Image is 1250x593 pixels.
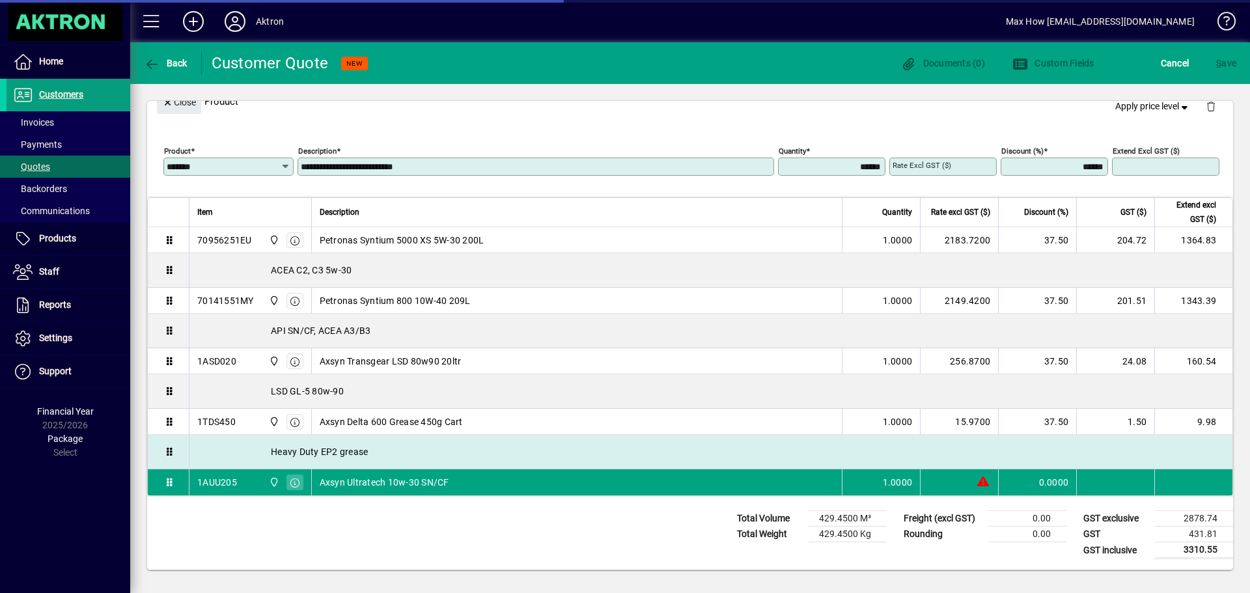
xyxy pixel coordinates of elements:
span: Axsyn Ultratech 10w-30 SN/CF [320,476,449,489]
td: 1343.39 [1154,288,1232,314]
button: Apply price level [1110,95,1196,118]
span: Invoices [13,117,54,128]
button: Profile [214,10,256,33]
a: Home [7,46,130,78]
td: 37.50 [998,409,1076,435]
div: 2183.7200 [928,234,990,247]
td: 0.00 [988,511,1066,527]
td: Freight (excl GST) [897,511,988,527]
div: Aktron [256,11,284,32]
a: Settings [7,322,130,355]
span: Petronas Syntium 800 10W-40 209L [320,294,471,307]
span: Rate excl GST ($) [931,205,990,219]
span: Package [48,434,83,444]
td: 1.50 [1076,409,1154,435]
td: GST exclusive [1077,511,1155,527]
div: Customer Quote [212,53,329,74]
span: Backorders [13,184,67,194]
a: Backorders [7,178,130,200]
div: Heavy Duty EP2 grease [189,435,1232,469]
span: Documents (0) [900,58,985,68]
span: Customers [39,89,83,100]
span: Reports [39,299,71,310]
td: GST [1077,527,1155,542]
div: 70141551MY [197,294,254,307]
td: Rounding [897,527,988,542]
td: 1364.83 [1154,227,1232,253]
app-page-header-button: Close [154,96,204,107]
td: 3310.55 [1155,542,1233,559]
div: 256.8700 [928,355,990,368]
span: GST ($) [1120,205,1146,219]
span: Financial Year [37,406,94,417]
a: Communications [7,200,130,222]
div: ACEA C2, C3 5w-30 [189,253,1232,287]
span: Settings [39,333,72,343]
td: 37.50 [998,348,1076,374]
span: Quantity [882,205,912,219]
td: 24.08 [1076,348,1154,374]
div: API SN/CF, ACEA A3/B3 [189,314,1232,348]
span: Axsyn Delta 600 Grease 450g Cart [320,415,463,428]
span: Description [320,205,359,219]
span: 1.0000 [883,294,913,307]
div: 1TDS450 [197,415,236,428]
mat-label: Description [298,146,337,156]
div: 1ASD020 [197,355,236,368]
span: Central [266,294,281,308]
button: Delete [1195,90,1227,122]
span: Central [266,475,281,490]
mat-label: Discount (%) [1001,146,1044,156]
td: 2878.74 [1155,511,1233,527]
td: 9.98 [1154,409,1232,435]
app-page-header-button: Delete [1195,100,1227,112]
span: 1.0000 [883,234,913,247]
td: 201.51 [1076,288,1154,314]
span: 1.0000 [883,415,913,428]
td: Total Volume [730,511,809,527]
a: Products [7,223,130,255]
span: ave [1216,53,1236,74]
span: Staff [39,266,59,277]
div: Product [147,77,1233,125]
div: 15.9700 [928,415,990,428]
td: 37.50 [998,227,1076,253]
span: Communications [13,206,90,216]
span: Quotes [13,161,50,172]
mat-label: Extend excl GST ($) [1113,146,1180,156]
span: Central [266,233,281,247]
button: Close [157,90,201,114]
span: Back [144,58,187,68]
div: Max How [EMAIL_ADDRESS][DOMAIN_NAME] [1006,11,1195,32]
td: 204.72 [1076,227,1154,253]
a: Quotes [7,156,130,178]
button: Back [141,51,191,75]
span: Products [39,233,76,243]
div: 2149.4200 [928,294,990,307]
td: 37.50 [998,288,1076,314]
div: LSD GL-5 80w-90 [189,374,1232,408]
a: Staff [7,256,130,288]
button: Add [173,10,214,33]
td: 431.81 [1155,527,1233,542]
button: Cancel [1158,51,1193,75]
div: 70956251EU [197,234,252,247]
mat-label: Rate excl GST ($) [893,161,951,170]
span: Close [162,92,196,113]
button: Save [1213,51,1240,75]
span: Discount (%) [1024,205,1068,219]
div: 1AUU205 [197,476,237,489]
span: Item [197,205,213,219]
mat-label: Quantity [779,146,806,156]
td: 429.4500 M³ [809,511,887,527]
span: Petronas Syntium 5000 XS 5W-30 200L [320,234,484,247]
span: Central [266,354,281,368]
td: 0.00 [988,527,1066,542]
span: S [1216,58,1221,68]
span: 1.0000 [883,355,913,368]
a: Reports [7,289,130,322]
span: Central [266,415,281,429]
td: 0.0000 [998,469,1076,495]
span: Support [39,366,72,376]
td: GST inclusive [1077,542,1155,559]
